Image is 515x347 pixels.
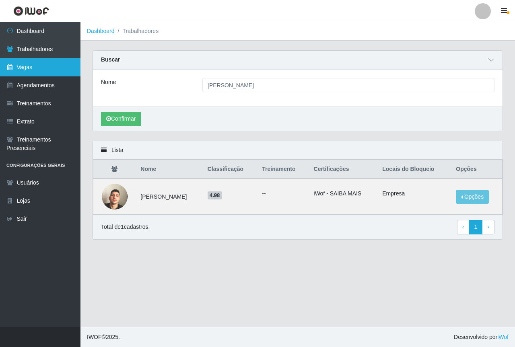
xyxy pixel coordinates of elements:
p: Total de 1 cadastros. [101,223,150,231]
strong: Buscar [101,56,120,63]
a: iWof [497,334,509,340]
a: Next [482,220,494,234]
button: Confirmar [101,112,141,126]
li: Empresa [382,189,446,198]
span: › [487,224,489,230]
nav: breadcrumb [80,22,515,41]
span: © 2025 . [87,333,120,341]
img: CoreUI Logo [13,6,49,16]
a: Dashboard [87,28,115,34]
img: 1739480983159.jpeg [102,174,128,220]
span: 4.98 [208,191,222,199]
th: Certificações [309,160,378,179]
th: Opções [451,160,502,179]
input: Digite o Nome... [202,78,494,92]
div: Lista [93,141,503,160]
nav: pagination [457,220,494,234]
th: Nome [136,160,202,179]
span: IWOF [87,334,102,340]
button: Opções [456,190,489,204]
li: Trabalhadores [115,27,159,35]
th: Locais do Bloqueio [377,160,451,179]
span: ‹ [462,224,464,230]
li: iWof - SAIBA MAIS [314,189,373,198]
span: Desenvolvido por [454,333,509,341]
a: 1 [469,220,483,234]
a: Previous [457,220,470,234]
label: Nome [101,78,116,86]
th: Treinamento [257,160,309,179]
td: [PERSON_NAME] [136,179,202,215]
th: Classificação [203,160,257,179]
ul: -- [262,189,304,198]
